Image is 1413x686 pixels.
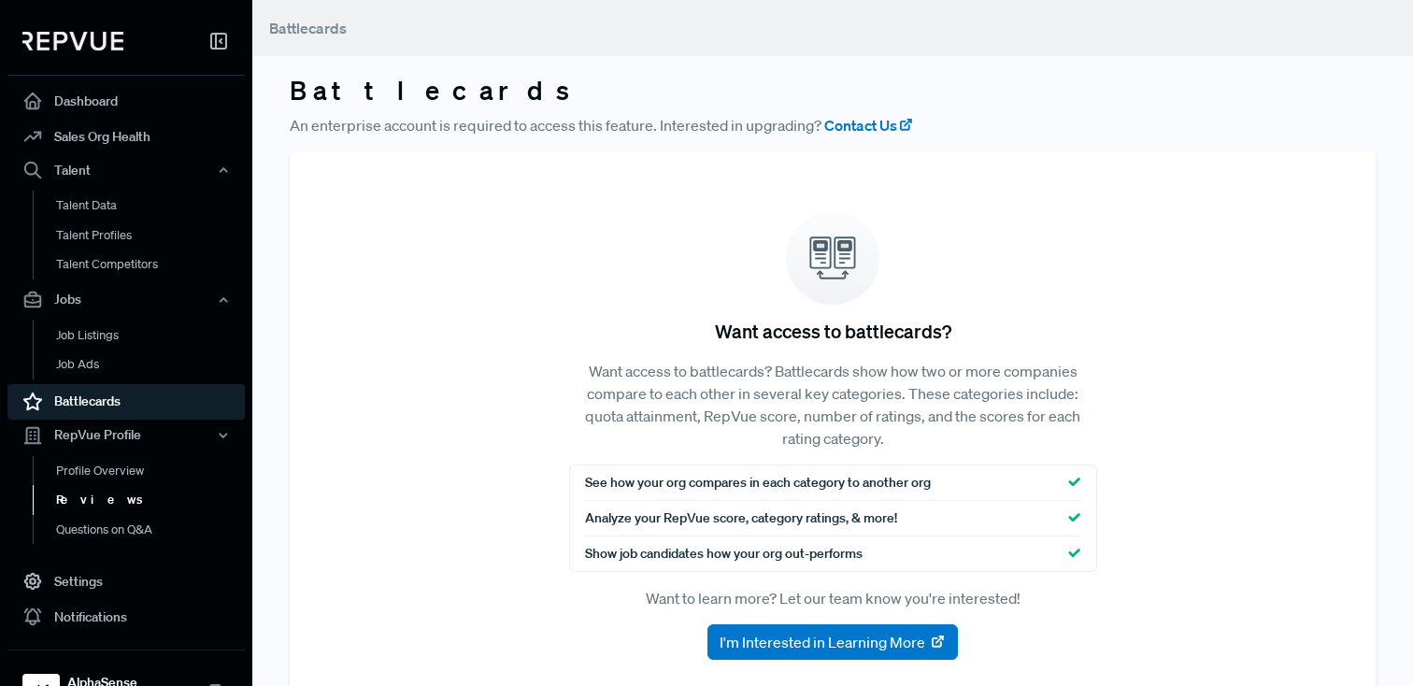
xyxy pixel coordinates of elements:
[7,564,245,599] a: Settings
[824,114,914,136] a: Contact Us
[585,544,863,564] span: Show job candidates how your org out-performs
[707,624,958,660] button: I'm Interested in Learning More
[33,191,270,221] a: Talent Data
[7,420,245,451] button: RepVue Profile
[7,119,245,154] a: Sales Org Health
[269,19,347,37] span: Battlecards
[7,154,245,186] button: Talent
[33,321,270,350] a: Job Listings
[33,485,270,515] a: Reviews
[290,75,1376,107] h3: Battlecards
[7,83,245,119] a: Dashboard
[33,250,270,279] a: Talent Competitors
[33,350,270,379] a: Job Ads
[22,32,123,50] img: RepVue
[585,473,931,493] span: See how your org compares in each category to another org
[7,384,245,420] a: Battlecards
[569,587,1097,609] p: Want to learn more? Let our team know you're interested!
[715,320,951,342] h5: Want access to battlecards?
[720,631,925,653] span: I'm Interested in Learning More
[33,456,270,486] a: Profile Overview
[569,360,1097,450] p: Want access to battlecards? Battlecards show how two or more companies compare to each other in s...
[7,284,245,316] button: Jobs
[33,221,270,250] a: Talent Profiles
[585,508,897,528] span: Analyze your RepVue score, category ratings, & more!
[33,515,270,545] a: Questions on Q&A
[7,599,245,635] a: Notifications
[290,114,1376,136] p: An enterprise account is required to access this feature. Interested in upgrading?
